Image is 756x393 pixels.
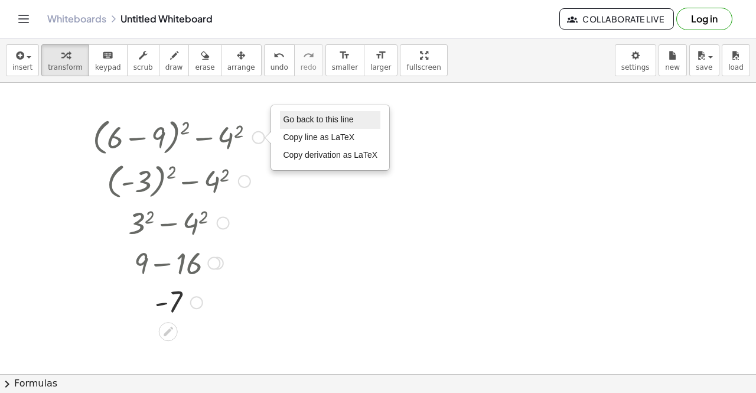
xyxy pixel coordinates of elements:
[375,48,386,63] i: format_size
[294,44,323,76] button: redoredo
[283,132,354,142] span: Copy line as LaTeX
[332,63,358,72] span: smaller
[283,115,353,124] span: Go back to this line
[559,8,674,30] button: Collaborate Live
[325,44,364,76] button: format_sizesmaller
[188,44,221,76] button: erase
[273,48,285,63] i: undo
[722,44,750,76] button: load
[370,63,391,72] span: larger
[659,44,687,76] button: new
[159,322,178,341] div: Edit math
[615,44,656,76] button: settings
[159,44,190,76] button: draw
[569,14,664,24] span: Collaborate Live
[89,44,128,76] button: keyboardkeypad
[221,44,262,76] button: arrange
[728,63,744,72] span: load
[133,63,153,72] span: scrub
[689,44,719,76] button: save
[102,48,113,63] i: keyboard
[6,44,39,76] button: insert
[47,13,106,25] a: Whiteboards
[165,63,183,72] span: draw
[41,44,89,76] button: transform
[406,63,441,72] span: fullscreen
[621,63,650,72] span: settings
[301,63,317,72] span: redo
[339,48,350,63] i: format_size
[227,63,255,72] span: arrange
[95,63,121,72] span: keypad
[400,44,447,76] button: fullscreen
[303,48,314,63] i: redo
[12,63,32,72] span: insert
[283,150,377,160] span: Copy derivation as LaTeX
[665,63,680,72] span: new
[127,44,159,76] button: scrub
[271,63,288,72] span: undo
[264,44,295,76] button: undoundo
[676,8,732,30] button: Log in
[14,9,33,28] button: Toggle navigation
[364,44,397,76] button: format_sizelarger
[195,63,214,72] span: erase
[696,63,712,72] span: save
[48,63,83,72] span: transform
